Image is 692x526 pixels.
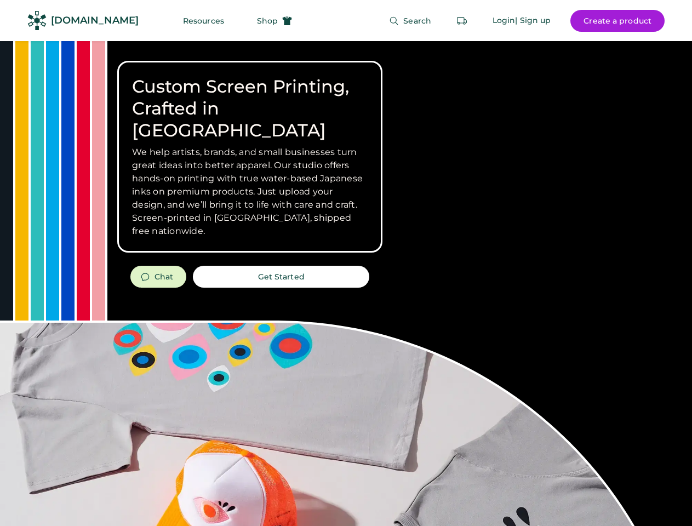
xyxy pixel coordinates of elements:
[51,14,139,27] div: [DOMAIN_NAME]
[515,15,551,26] div: | Sign up
[403,17,431,25] span: Search
[27,11,47,30] img: Rendered Logo - Screens
[257,17,278,25] span: Shop
[132,146,368,238] h3: We help artists, brands, and small businesses turn great ideas into better apparel. Our studio of...
[493,15,516,26] div: Login
[451,10,473,32] button: Retrieve an order
[193,266,369,288] button: Get Started
[244,10,305,32] button: Shop
[130,266,186,288] button: Chat
[170,10,237,32] button: Resources
[376,10,444,32] button: Search
[132,76,368,141] h1: Custom Screen Printing, Crafted in [GEOGRAPHIC_DATA]
[570,10,665,32] button: Create a product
